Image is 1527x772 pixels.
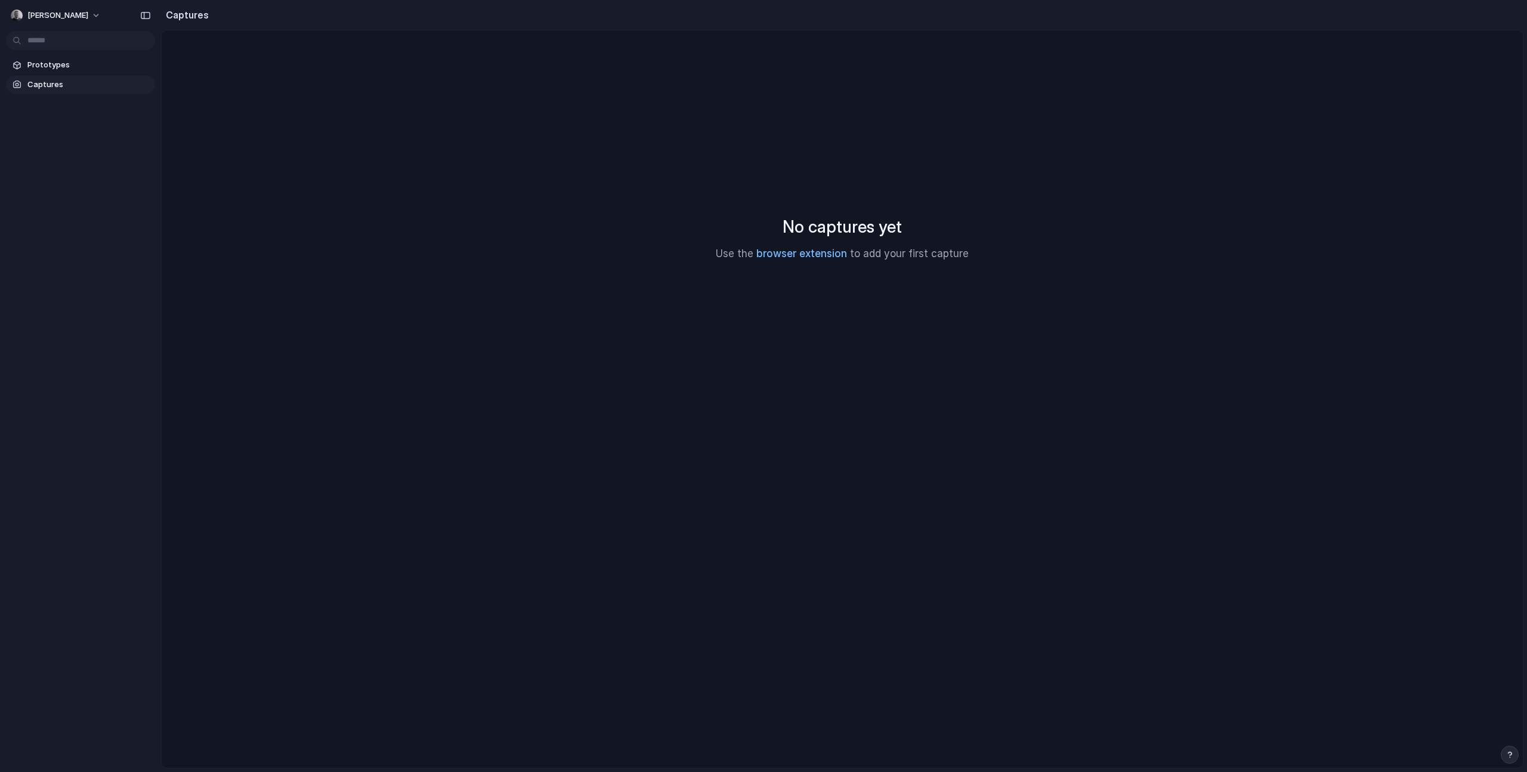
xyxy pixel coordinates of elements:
h2: Captures [161,8,209,22]
a: Captures [6,76,155,94]
span: [PERSON_NAME] [27,10,88,21]
button: [PERSON_NAME] [6,6,107,25]
span: Captures [27,79,150,91]
a: Prototypes [6,56,155,74]
p: Use the to add your first capture [716,246,969,262]
h2: No captures yet [783,214,902,239]
a: browser extension [756,248,847,260]
span: Prototypes [27,59,150,71]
